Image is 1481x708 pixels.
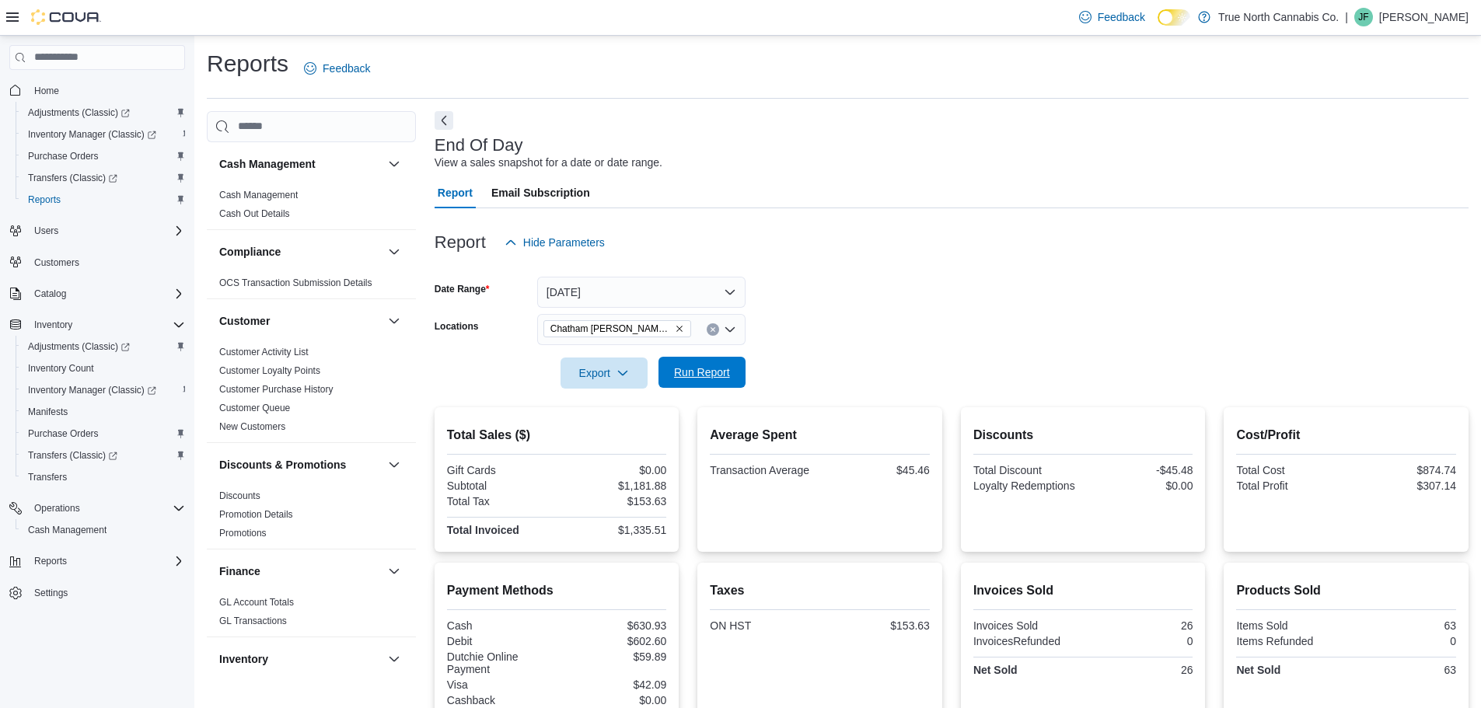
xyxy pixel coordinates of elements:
button: Customer [219,313,382,329]
a: Transfers (Classic) [22,446,124,465]
h3: Discounts & Promotions [219,457,346,473]
a: GL Transactions [219,616,287,626]
a: Transfers (Classic) [16,167,191,189]
div: $307.14 [1350,480,1456,492]
span: Promotion Details [219,508,293,521]
h3: Report [435,233,486,252]
p: True North Cannabis Co. [1218,8,1339,26]
span: New Customers [219,420,285,433]
h2: Cost/Profit [1236,426,1456,445]
div: $1,335.51 [560,524,666,536]
div: Items Refunded [1236,635,1343,647]
span: Export [570,357,638,389]
span: Settings [34,587,68,599]
span: Run Report [674,364,730,380]
h3: Finance [219,563,260,579]
h3: Customer [219,313,270,329]
button: Inventory [385,650,403,668]
div: 26 [1086,664,1193,676]
span: Purchase Orders [22,424,185,443]
div: View a sales snapshot for a date or date range. [435,155,662,171]
button: Catalog [28,284,72,303]
div: Customer [207,343,416,442]
button: Users [3,220,191,242]
a: OCS Transaction Submission Details [219,277,372,288]
button: Users [28,221,65,240]
p: | [1345,8,1348,26]
span: Transfers (Classic) [22,169,185,187]
span: Inventory Manager (Classic) [22,381,185,399]
span: Adjustments (Classic) [22,337,185,356]
span: Inventory Count [22,359,185,378]
button: Discounts & Promotions [385,455,403,474]
button: Inventory Count [16,357,191,379]
div: Dutchie Online Payment [447,650,554,675]
a: Adjustments (Classic) [22,103,136,122]
div: -$45.48 [1086,464,1193,476]
span: OCS Transaction Submission Details [219,277,372,289]
span: Customer Queue [219,402,290,414]
a: Reports [22,190,67,209]
div: Total Discount [973,464,1080,476]
strong: Total Invoiced [447,524,519,536]
div: ON HST [710,619,816,632]
div: $59.89 [560,650,666,663]
div: $42.09 [560,678,666,691]
button: Catalog [3,283,191,305]
button: Manifests [16,401,191,423]
button: Discounts & Promotions [219,457,382,473]
div: Total Tax [447,495,554,507]
span: Catalog [34,288,66,300]
span: Transfers [22,468,185,487]
button: Inventory [28,316,79,334]
span: Operations [34,502,80,514]
div: $0.00 [560,694,666,706]
div: $153.63 [560,495,666,507]
span: Purchase Orders [22,147,185,166]
a: Inventory Manager (Classic) [16,124,191,145]
a: Adjustments (Classic) [16,336,191,357]
button: Reports [16,189,191,211]
div: Subtotal [447,480,554,492]
a: New Customers [219,421,285,432]
span: Manifests [28,406,68,418]
span: GL Transactions [219,615,287,627]
span: Transfers (Classic) [28,449,117,462]
button: Clear input [707,323,719,336]
span: Chatham [PERSON_NAME] Ave [550,321,672,337]
div: 63 [1350,619,1456,632]
button: Reports [28,552,73,570]
span: Purchase Orders [28,427,99,440]
a: Purchase Orders [22,424,105,443]
strong: Net Sold [973,664,1018,676]
span: Operations [28,499,185,518]
span: Settings [28,583,185,602]
button: Operations [28,499,86,518]
span: Feedback [1098,9,1145,25]
a: Feedback [1073,2,1151,33]
button: [DATE] [537,277,746,308]
input: Dark Mode [1158,9,1190,26]
button: Customers [3,251,191,274]
a: Customer Purchase History [219,384,334,395]
div: $602.60 [560,635,666,647]
button: Hide Parameters [498,227,611,258]
div: Discounts & Promotions [207,487,416,549]
button: Cash Management [385,155,403,173]
div: Gift Cards [447,464,554,476]
span: Customers [28,253,185,272]
span: Inventory [28,316,185,334]
span: Email Subscription [491,177,590,208]
span: Home [34,85,59,97]
button: Export [561,357,648,389]
span: Inventory [34,319,72,331]
div: $45.46 [823,464,930,476]
button: Purchase Orders [16,145,191,167]
button: Next [435,111,453,130]
a: Settings [28,584,74,602]
div: Visa [447,678,554,691]
span: Feedback [323,61,370,76]
div: Cash Management [207,186,416,229]
button: Inventory [3,314,191,336]
button: Operations [3,497,191,519]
